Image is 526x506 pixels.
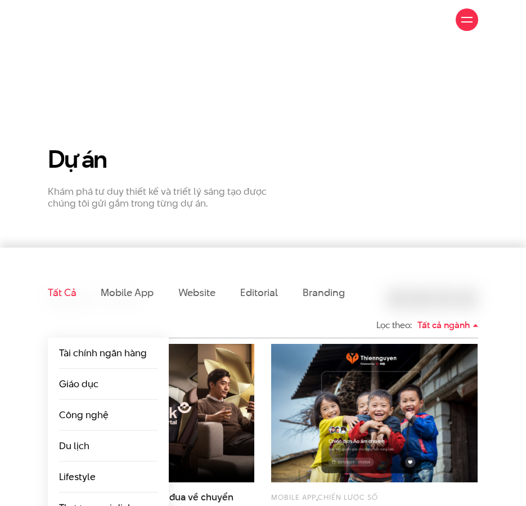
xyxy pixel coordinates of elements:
[101,285,153,299] a: Mobile app
[318,492,378,502] a: Chiến lược số
[48,146,292,172] h1: Dự án
[48,285,76,299] a: Tất cả
[48,186,292,209] p: Khám phá tư duy thiết kế và triết lý sáng tạo được chúng tôi gửi gắm trong từng dự án.
[59,346,147,360] a: Tài chính ngân hàng
[417,315,478,335] div: Tất cả ngành
[303,285,344,299] a: Branding
[271,492,316,502] a: Mobile app
[59,439,89,453] a: Du lịch
[271,491,478,503] div: ,
[376,315,412,335] div: Lọc theo:
[59,470,96,483] a: Lifestyle
[178,285,215,299] a: Website
[271,344,478,482] img: thumb
[59,408,109,422] a: Công nghệ
[59,377,98,391] a: Giáo dục
[240,285,278,299] a: Editorial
